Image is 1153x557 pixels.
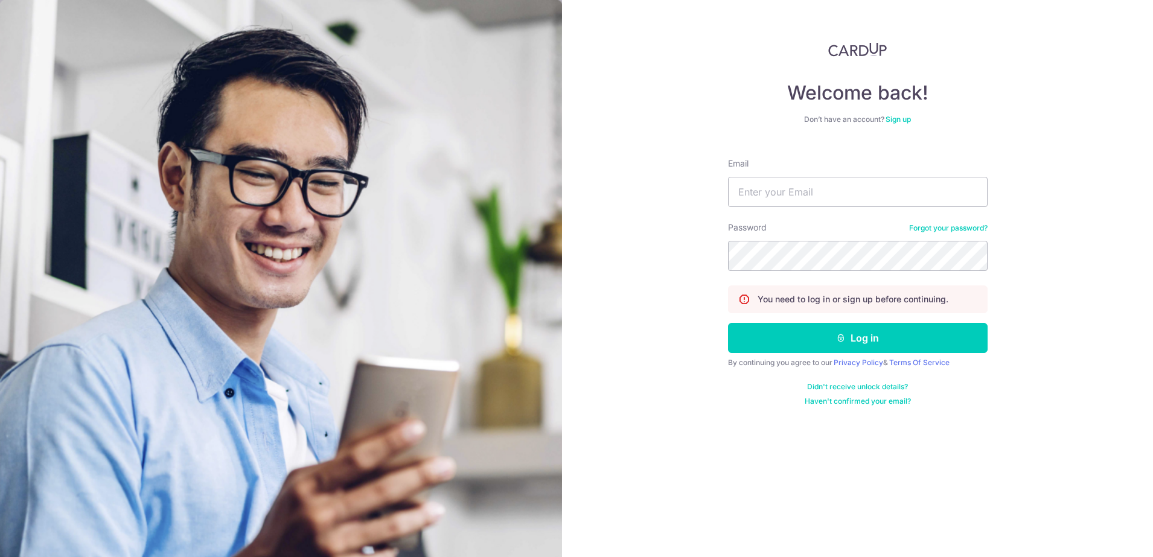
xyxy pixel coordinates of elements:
[728,358,988,368] div: By continuing you agree to our &
[728,158,749,170] label: Email
[728,323,988,353] button: Log in
[886,115,911,124] a: Sign up
[828,42,887,57] img: CardUp Logo
[728,177,988,207] input: Enter your Email
[728,115,988,124] div: Don’t have an account?
[758,293,948,305] p: You need to log in or sign up before continuing.
[807,382,908,392] a: Didn't receive unlock details?
[728,81,988,105] h4: Welcome back!
[889,358,950,367] a: Terms Of Service
[728,221,767,234] label: Password
[805,396,911,406] a: Haven't confirmed your email?
[834,358,883,367] a: Privacy Policy
[909,223,988,233] a: Forgot your password?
